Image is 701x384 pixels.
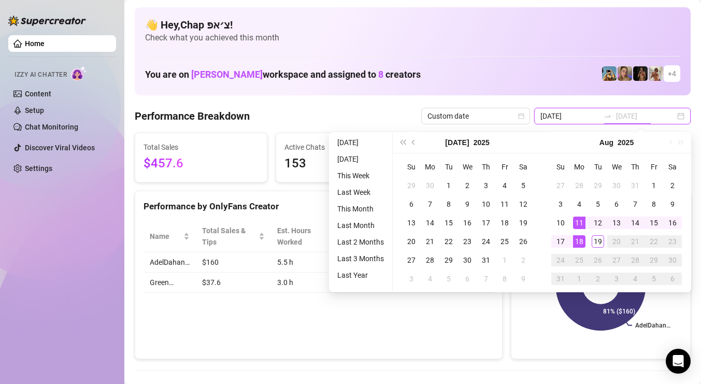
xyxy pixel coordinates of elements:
[607,214,626,232] td: 2025-08-13
[573,235,585,248] div: 18
[480,217,492,229] div: 17
[514,176,533,195] td: 2025-07-05
[424,179,436,192] div: 30
[424,235,436,248] div: 21
[629,198,641,210] div: 7
[461,198,474,210] div: 9
[458,251,477,269] td: 2025-07-30
[554,198,567,210] div: 3
[421,214,439,232] td: 2025-07-14
[191,69,263,80] span: [PERSON_NAME]
[645,251,663,269] td: 2025-08-29
[495,232,514,251] td: 2025-07-25
[421,251,439,269] td: 2025-07-28
[424,254,436,266] div: 28
[135,109,250,123] h4: Performance Breakdown
[8,16,86,26] img: logo-BBDzfeDw.svg
[271,252,348,273] td: 5.5 h
[602,66,617,81] img: Babydanix
[397,132,408,153] button: Last year (Control + left)
[333,169,388,182] li: This Week
[551,251,570,269] td: 2025-08-24
[645,176,663,195] td: 2025-08-01
[461,217,474,229] div: 16
[607,158,626,176] th: We
[648,217,660,229] div: 15
[666,235,679,248] div: 23
[405,198,418,210] div: 6
[589,158,607,176] th: Tu
[666,179,679,192] div: 2
[610,179,623,192] div: 30
[629,273,641,285] div: 4
[604,112,612,120] span: to
[514,269,533,288] td: 2025-08-09
[402,251,421,269] td: 2025-07-27
[570,251,589,269] td: 2025-08-25
[666,273,679,285] div: 6
[589,232,607,251] td: 2025-08-19
[517,254,530,266] div: 2
[378,69,383,80] span: 8
[458,214,477,232] td: 2025-07-16
[333,153,388,165] li: [DATE]
[589,214,607,232] td: 2025-08-12
[424,198,436,210] div: 7
[610,235,623,248] div: 20
[461,179,474,192] div: 2
[424,217,436,229] div: 14
[498,254,511,266] div: 1
[645,158,663,176] th: Fr
[573,198,585,210] div: 4
[592,217,604,229] div: 12
[458,158,477,176] th: We
[144,154,259,174] span: $457.6
[461,273,474,285] div: 6
[570,195,589,214] td: 2025-08-04
[498,235,511,248] div: 25
[663,269,682,288] td: 2025-09-06
[15,70,67,80] span: Izzy AI Chatter
[610,198,623,210] div: 6
[635,322,670,329] text: AdelDahan…
[25,123,78,131] a: Chat Monitoring
[554,273,567,285] div: 31
[589,269,607,288] td: 2025-09-02
[439,214,458,232] td: 2025-07-15
[439,269,458,288] td: 2025-08-05
[442,217,455,229] div: 15
[648,235,660,248] div: 22
[498,273,511,285] div: 8
[25,106,44,115] a: Setup
[421,269,439,288] td: 2025-08-04
[551,269,570,288] td: 2025-08-31
[25,144,95,152] a: Discover Viral Videos
[551,214,570,232] td: 2025-08-10
[480,179,492,192] div: 3
[421,195,439,214] td: 2025-07-07
[458,269,477,288] td: 2025-08-06
[405,273,418,285] div: 3
[645,269,663,288] td: 2025-09-05
[592,273,604,285] div: 2
[25,164,52,173] a: Settings
[592,198,604,210] div: 5
[554,179,567,192] div: 27
[480,235,492,248] div: 24
[480,273,492,285] div: 7
[607,251,626,269] td: 2025-08-27
[202,225,256,248] span: Total Sales & Tips
[666,254,679,266] div: 30
[551,195,570,214] td: 2025-08-03
[458,195,477,214] td: 2025-07-09
[402,195,421,214] td: 2025-07-06
[517,198,530,210] div: 12
[626,232,645,251] td: 2025-08-21
[626,195,645,214] td: 2025-08-07
[666,217,679,229] div: 16
[518,113,524,119] span: calendar
[554,235,567,248] div: 17
[645,232,663,251] td: 2025-08-22
[517,273,530,285] div: 9
[284,141,399,153] span: Active Chats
